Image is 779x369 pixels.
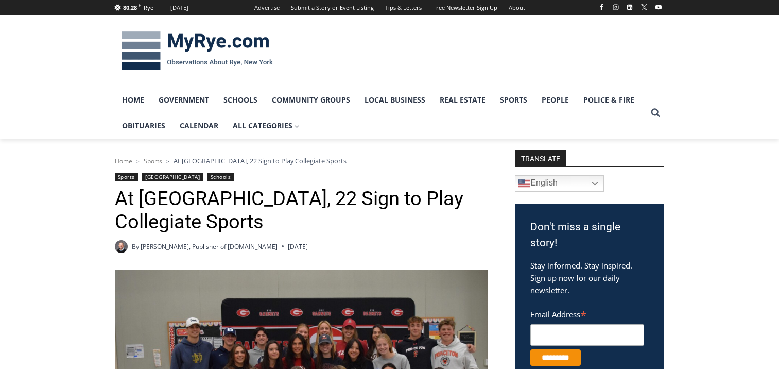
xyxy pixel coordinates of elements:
[576,87,642,113] a: Police & Fire
[652,1,665,13] a: YouTube
[226,113,307,139] a: All Categories
[115,240,128,253] a: Author image
[530,259,649,296] p: Stay informed. Stay inspired. Sign up now for our daily newsletter.
[123,4,137,11] span: 80.28
[595,1,608,13] a: Facebook
[207,173,234,181] a: Schools
[638,1,650,13] a: X
[142,173,203,181] a: [GEOGRAPHIC_DATA]
[265,87,357,113] a: Community Groups
[144,157,162,165] a: Sports
[515,175,604,192] a: English
[144,3,153,12] div: Rye
[357,87,432,113] a: Local Business
[174,156,347,165] span: At [GEOGRAPHIC_DATA], 22 Sign to Play Collegiate Sports
[115,24,280,78] img: MyRye.com
[115,156,488,166] nav: Breadcrumbs
[646,104,665,122] button: View Search Form
[288,242,308,251] time: [DATE]
[115,87,646,139] nav: Primary Navigation
[233,120,300,131] span: All Categories
[170,3,188,12] div: [DATE]
[515,150,566,166] strong: TRANSLATE
[493,87,534,113] a: Sports
[115,113,172,139] a: Obituaries
[141,242,278,251] a: [PERSON_NAME], Publisher of [DOMAIN_NAME]
[518,177,530,190] img: en
[132,242,139,251] span: By
[216,87,265,113] a: Schools
[115,173,138,181] a: Sports
[166,158,169,165] span: >
[530,219,649,251] h3: Don't miss a single story!
[151,87,216,113] a: Government
[530,304,644,323] label: Email Address
[432,87,493,113] a: Real Estate
[115,157,132,165] a: Home
[624,1,636,13] a: Linkedin
[115,187,488,234] h1: At [GEOGRAPHIC_DATA], 22 Sign to Play Collegiate Sports
[172,113,226,139] a: Calendar
[534,87,576,113] a: People
[610,1,622,13] a: Instagram
[115,87,151,113] a: Home
[139,2,141,8] span: F
[136,158,140,165] span: >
